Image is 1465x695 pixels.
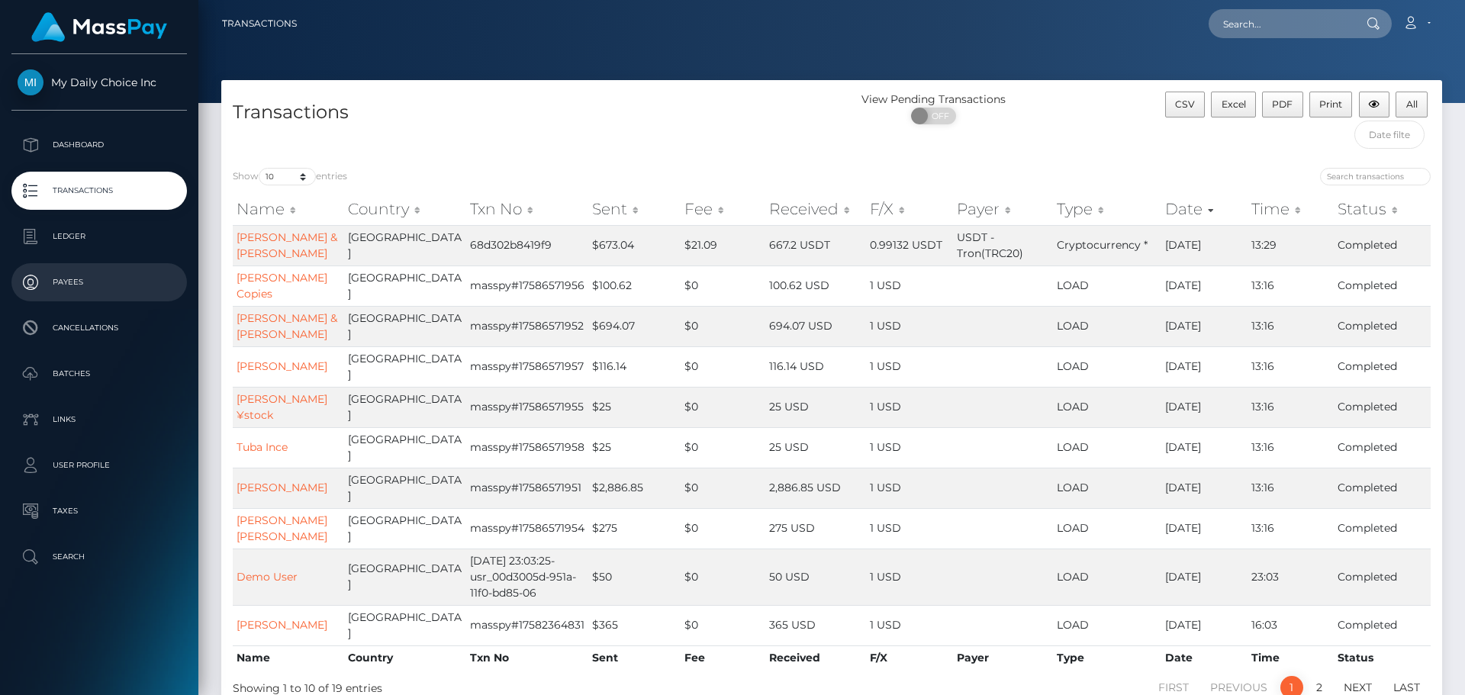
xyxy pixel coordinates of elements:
span: All [1406,98,1418,110]
th: Received [765,645,867,670]
p: Transactions [18,179,181,202]
td: $0 [681,265,765,306]
a: Dashboard [11,126,187,164]
td: [DATE] [1161,468,1248,508]
a: [PERSON_NAME] [PERSON_NAME] [237,513,327,543]
td: Completed [1334,468,1431,508]
td: 694.07 USD [765,306,867,346]
input: Search transactions [1320,168,1431,185]
td: Completed [1334,225,1431,265]
img: My Daily Choice Inc [18,69,43,95]
td: Completed [1334,306,1431,346]
td: masspy#17586571957 [466,346,588,387]
p: Dashboard [18,134,181,156]
a: [PERSON_NAME] Copies [237,271,327,301]
th: Status: activate to sort column ascending [1334,194,1431,224]
td: $100.62 [588,265,681,306]
td: 13:16 [1248,468,1335,508]
p: Search [18,545,181,568]
td: [GEOGRAPHIC_DATA] [344,468,466,508]
th: Status [1334,645,1431,670]
span: OFF [919,108,958,124]
a: Payees [11,263,187,301]
label: Show entries [233,168,347,185]
td: 13:29 [1248,225,1335,265]
td: masspy#17586571955 [466,387,588,427]
td: [DATE] [1161,306,1248,346]
p: Payees [18,271,181,294]
a: Transactions [11,172,187,210]
td: LOAD [1053,508,1161,549]
td: 1 USD [866,605,953,645]
td: $673.04 [588,225,681,265]
span: My Daily Choice Inc [11,76,187,89]
td: [GEOGRAPHIC_DATA] [344,265,466,306]
a: [PERSON_NAME]¥stock [237,392,327,422]
td: 1 USD [866,468,953,508]
td: $116.14 [588,346,681,387]
a: [PERSON_NAME] [237,481,327,494]
td: 25 USD [765,387,867,427]
td: [GEOGRAPHIC_DATA] [344,427,466,468]
td: [DATE] [1161,387,1248,427]
td: Completed [1334,387,1431,427]
th: Type [1053,645,1161,670]
a: Batches [11,355,187,393]
td: 275 USD [765,508,867,549]
td: $50 [588,549,681,605]
a: Ledger [11,217,187,256]
div: View Pending Transactions [832,92,1035,108]
td: 68d302b8419f9 [466,225,588,265]
th: Txn No: activate to sort column ascending [466,194,588,224]
td: [DATE] 23:03:25-usr_00d3005d-951a-11f0-bd85-06 [466,549,588,605]
span: PDF [1272,98,1293,110]
td: 13:16 [1248,427,1335,468]
td: Cryptocurrency * [1053,225,1161,265]
a: User Profile [11,446,187,484]
th: Country [344,645,466,670]
td: 50 USD [765,549,867,605]
td: 1 USD [866,508,953,549]
td: [DATE] [1161,427,1248,468]
input: Date filter [1354,121,1425,149]
a: Tuba Ince [237,440,288,454]
th: Sent [588,645,681,670]
td: $2,886.85 [588,468,681,508]
td: $25 [588,427,681,468]
input: Search... [1209,9,1352,38]
td: masspy#17582364831 [466,605,588,645]
td: $0 [681,468,765,508]
p: Links [18,408,181,431]
th: Txn No [466,645,588,670]
th: Country: activate to sort column ascending [344,194,466,224]
td: LOAD [1053,605,1161,645]
td: [DATE] [1161,225,1248,265]
button: CSV [1165,92,1206,117]
th: Date: activate to sort column ascending [1161,194,1248,224]
td: 13:16 [1248,346,1335,387]
td: 13:16 [1248,508,1335,549]
td: Completed [1334,427,1431,468]
th: Type: activate to sort column ascending [1053,194,1161,224]
button: All [1396,92,1428,117]
td: $0 [681,605,765,645]
a: [PERSON_NAME] & [PERSON_NAME] [237,311,337,341]
td: 667.2 USDT [765,225,867,265]
button: PDF [1262,92,1303,117]
a: [PERSON_NAME] [237,359,327,373]
td: 16:03 [1248,605,1335,645]
td: [GEOGRAPHIC_DATA] [344,306,466,346]
p: User Profile [18,454,181,477]
a: Cancellations [11,309,187,347]
td: [DATE] [1161,508,1248,549]
button: Print [1309,92,1353,117]
td: $25 [588,387,681,427]
td: 1 USD [866,306,953,346]
th: Time [1248,645,1335,670]
a: Demo User [237,570,298,584]
button: Column visibility [1359,92,1390,117]
td: Completed [1334,508,1431,549]
td: 13:16 [1248,306,1335,346]
th: Date [1161,645,1248,670]
td: [DATE] [1161,346,1248,387]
